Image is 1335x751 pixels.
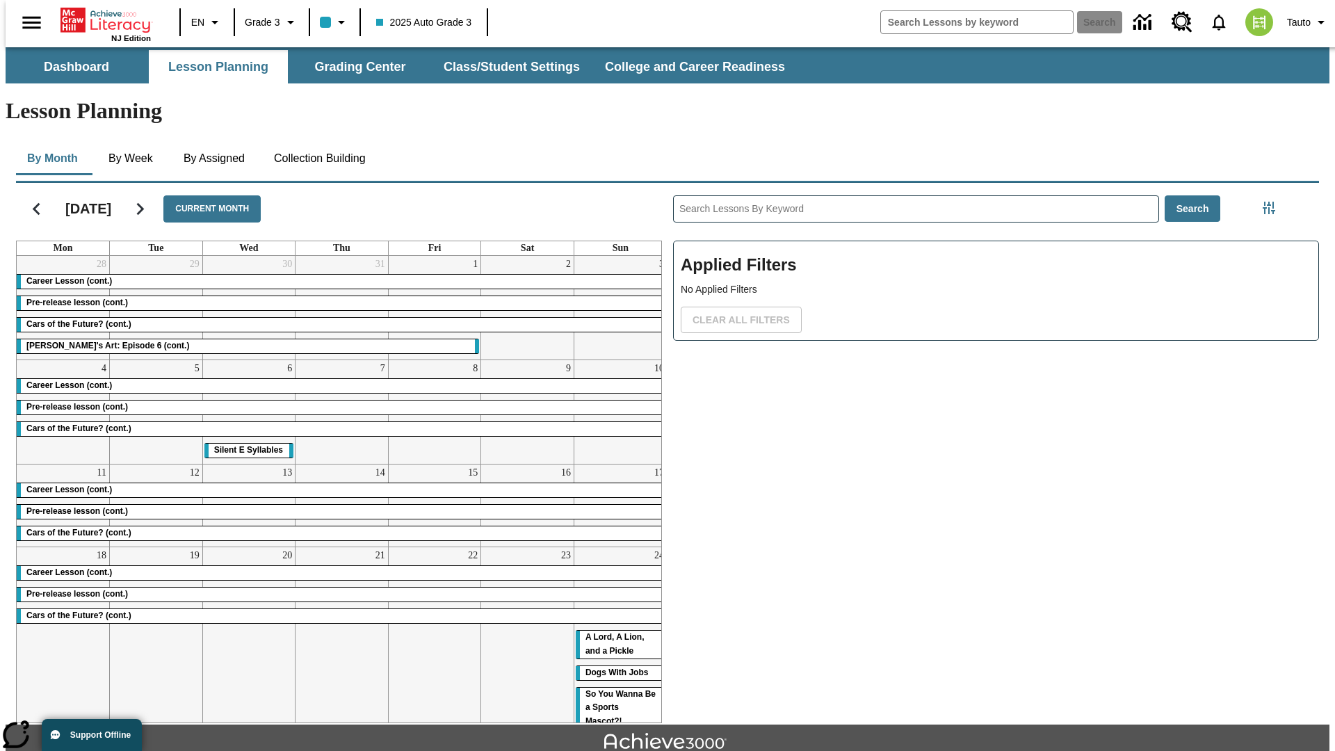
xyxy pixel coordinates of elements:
button: By Week [96,142,165,175]
td: August 1, 2025 [388,256,481,360]
button: Filters Side menu [1255,194,1283,222]
td: July 28, 2025 [17,256,110,360]
span: NJ Edition [111,34,151,42]
td: August 15, 2025 [388,464,481,547]
a: August 9, 2025 [563,360,574,377]
td: August 5, 2025 [110,360,203,464]
input: search field [881,11,1073,33]
span: 2025 Auto Grade 3 [376,15,472,30]
a: July 31, 2025 [373,256,388,273]
button: By Month [16,142,89,175]
span: Pre-release lesson (cont.) [26,298,128,307]
a: Notifications [1201,4,1237,40]
span: So You Wanna Be a Sports Mascot?! [585,689,656,727]
a: August 20, 2025 [280,547,295,564]
span: Career Lesson (cont.) [26,485,112,494]
span: Career Lesson (cont.) [26,380,112,390]
span: Silent E Syllables [214,445,283,455]
button: Class/Student Settings [432,50,591,83]
div: Cars of the Future? (cont.) [17,526,667,540]
td: August 7, 2025 [296,360,389,464]
span: Pre-release lesson (cont.) [26,402,128,412]
a: Tuesday [145,241,166,255]
span: Grade 3 [245,15,280,30]
a: August 7, 2025 [378,360,388,377]
span: Cars of the Future? (cont.) [26,611,131,620]
button: Select a new avatar [1237,4,1281,40]
div: Violet's Art: Episode 6 (cont.) [17,339,479,353]
a: August 14, 2025 [373,465,388,481]
button: Grade: Grade 3, Select a grade [239,10,305,35]
a: August 4, 2025 [99,360,109,377]
span: A Lord, A Lion, and a Pickle [585,632,645,656]
a: August 19, 2025 [187,547,202,564]
td: August 12, 2025 [110,464,203,547]
td: August 16, 2025 [481,464,574,547]
div: Cars of the Future? (cont.) [17,318,667,332]
td: August 13, 2025 [202,464,296,547]
div: Calendar [5,177,662,723]
a: August 5, 2025 [192,360,202,377]
a: Sunday [610,241,631,255]
a: July 30, 2025 [280,256,295,273]
span: Tauto [1287,15,1311,30]
button: Open side menu [11,2,52,43]
img: avatar image [1245,8,1273,36]
span: Violet's Art: Episode 6 (cont.) [26,341,189,350]
button: Lesson Planning [149,50,288,83]
a: August 8, 2025 [470,360,480,377]
a: Wednesday [236,241,261,255]
button: Language: EN, Select a language [185,10,229,35]
a: Saturday [518,241,537,255]
a: July 29, 2025 [187,256,202,273]
a: August 22, 2025 [465,547,480,564]
button: Collection Building [263,142,377,175]
div: Search [662,177,1319,723]
a: August 6, 2025 [284,360,295,377]
div: Home [60,5,151,42]
a: August 24, 2025 [652,547,667,564]
a: August 3, 2025 [656,256,667,273]
td: August 17, 2025 [574,464,667,547]
h1: Lesson Planning [6,98,1329,124]
span: Support Offline [70,730,131,740]
button: Support Offline [42,719,142,751]
td: August 11, 2025 [17,464,110,547]
button: Previous [19,191,54,227]
h2: [DATE] [65,200,111,217]
div: A Lord, A Lion, and a Pickle [576,631,665,659]
a: Home [60,6,151,34]
a: August 10, 2025 [652,360,667,377]
td: July 31, 2025 [296,256,389,360]
td: August 9, 2025 [481,360,574,464]
h2: Applied Filters [681,248,1311,282]
div: Pre-release lesson (cont.) [17,296,667,310]
a: August 15, 2025 [465,465,480,481]
a: August 17, 2025 [652,465,667,481]
span: Pre-release lesson (cont.) [26,589,128,599]
span: Cars of the Future? (cont.) [26,423,131,433]
td: August 6, 2025 [202,360,296,464]
td: July 29, 2025 [110,256,203,360]
span: Career Lesson (cont.) [26,276,112,286]
p: No Applied Filters [681,282,1311,297]
button: Current Month [163,195,261,223]
div: So You Wanna Be a Sports Mascot?! [576,688,665,729]
button: Class color is light blue. Change class color [314,10,355,35]
div: Career Lesson (cont.) [17,566,667,580]
span: Cars of the Future? (cont.) [26,528,131,538]
a: Data Center [1125,3,1163,42]
div: Pre-release lesson (cont.) [17,588,667,601]
a: August 21, 2025 [373,547,388,564]
a: August 18, 2025 [94,547,109,564]
button: Profile/Settings [1281,10,1335,35]
a: August 16, 2025 [558,465,574,481]
td: August 10, 2025 [574,360,667,464]
a: August 23, 2025 [558,547,574,564]
div: Career Lesson (cont.) [17,379,667,393]
button: Search [1165,195,1221,223]
div: Silent E Syllables [204,444,294,458]
span: Career Lesson (cont.) [26,567,112,577]
a: July 28, 2025 [94,256,109,273]
div: Applied Filters [673,241,1319,341]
